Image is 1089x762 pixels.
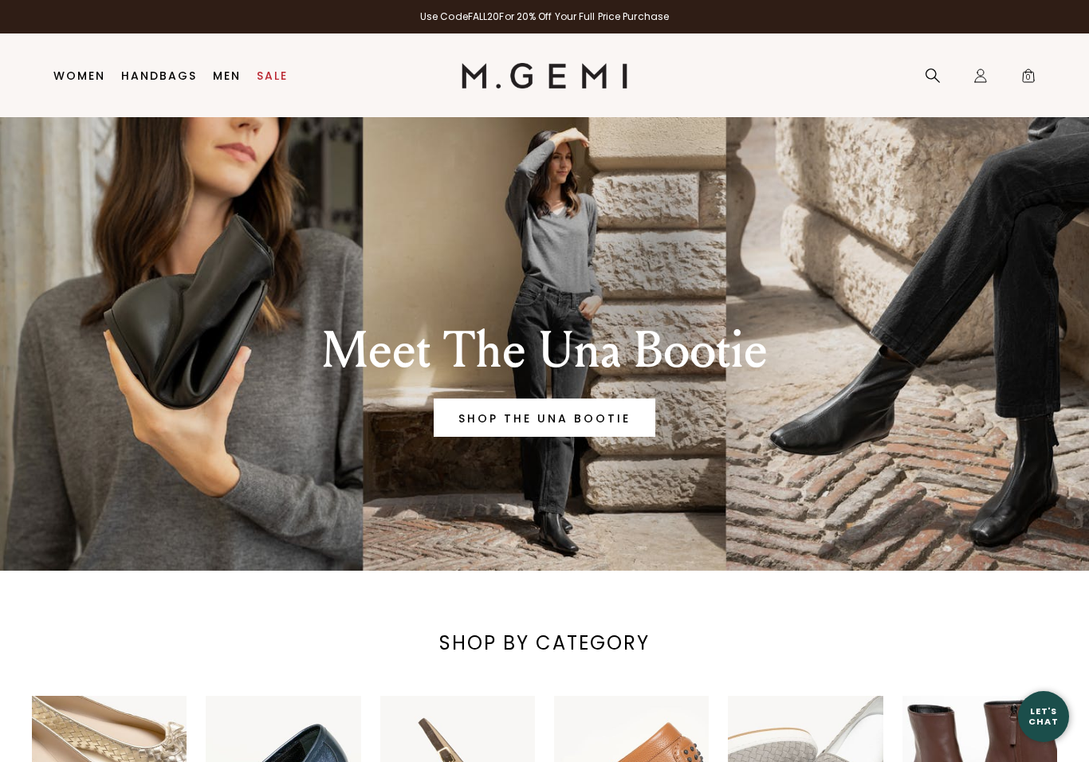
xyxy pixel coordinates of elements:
[121,69,197,82] a: Handbags
[434,399,655,437] a: Banner primary button
[1018,706,1069,726] div: Let's Chat
[53,69,105,82] a: Women
[462,63,628,88] img: M.Gemi
[213,69,241,82] a: Men
[257,69,288,82] a: Sale
[249,322,840,379] div: Meet The Una Bootie
[1020,71,1036,87] span: 0
[408,630,681,656] div: SHOP BY CATEGORY
[468,10,500,23] strong: FALL20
